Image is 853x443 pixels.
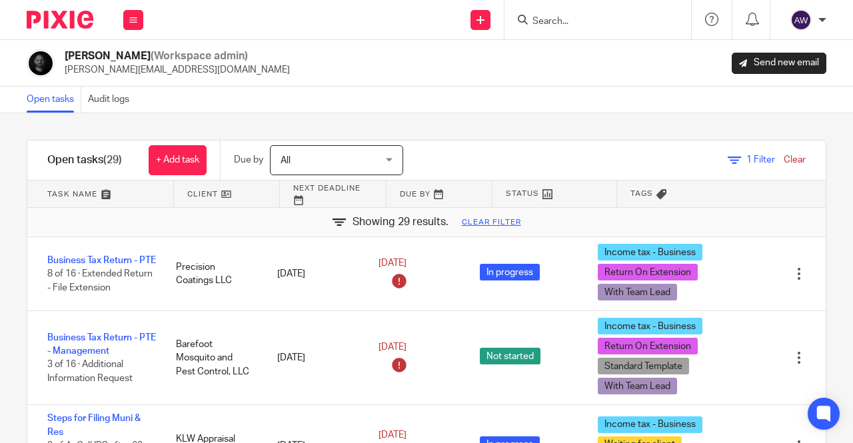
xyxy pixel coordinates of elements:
[149,145,207,175] a: + Add task
[47,269,153,292] span: 8 of 16 · Extended Return - File Extension
[88,87,136,113] a: Audit logs
[746,155,775,165] span: Filter
[598,318,702,334] span: Income tax - Business
[234,153,263,167] p: Due by
[598,378,677,394] span: With Team Lead
[379,342,407,352] span: [DATE]
[598,284,677,300] span: With Team Lead
[506,188,539,199] span: Status
[630,188,653,199] span: Tags
[353,215,448,230] span: Showing 29 results.
[379,431,407,440] span: [DATE]
[47,153,122,167] h1: Open tasks
[163,254,264,294] div: Precision Coatings LLC
[264,260,365,287] div: [DATE]
[281,156,291,165] span: All
[790,9,812,31] img: svg%3E
[47,414,141,436] a: Steps for Filing Muni & Res
[746,155,752,165] span: 1
[462,217,521,228] a: Clear filter
[27,11,93,29] img: Pixie
[531,16,651,28] input: Search
[598,244,702,260] span: Income tax - Business
[65,63,290,77] p: [PERSON_NAME][EMAIL_ADDRESS][DOMAIN_NAME]
[379,258,407,268] span: [DATE]
[598,264,698,280] span: Return On Extension
[163,331,264,385] div: Barefoot Mosquito and Pest Control, LLC
[27,49,55,77] img: Chris.jpg
[598,416,702,433] span: Income tax - Business
[598,358,689,374] span: Standard Template
[65,49,290,63] h2: [PERSON_NAME]
[264,344,365,371] div: [DATE]
[47,256,156,265] a: Business Tax Return - PTE
[480,348,540,364] span: Not started
[47,360,133,383] span: 3 of 16 · Additional Information Request
[480,264,540,280] span: In progress
[784,155,806,165] a: Clear
[151,51,248,61] span: (Workspace admin)
[27,87,81,113] a: Open tasks
[598,338,698,354] span: Return On Extension
[47,333,156,356] a: Business Tax Return - PTE - Management
[732,53,826,74] a: Send new email
[103,155,122,165] span: (29)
